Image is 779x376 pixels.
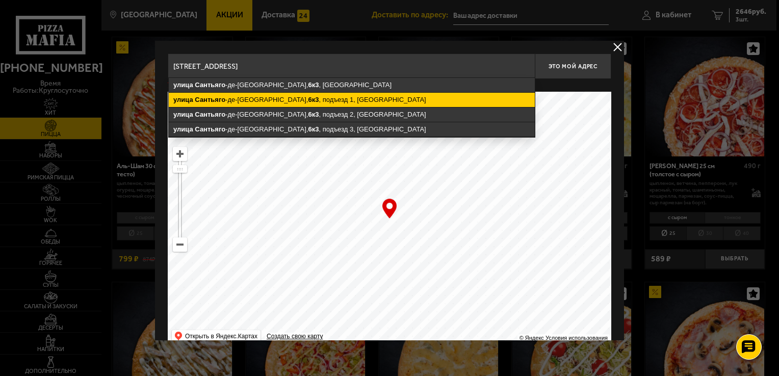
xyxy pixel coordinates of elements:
[172,330,261,342] ymaps: Открыть в Яндекс.Картах
[195,96,225,103] ymaps: Сантьяго
[169,78,535,92] ymaps: -де-[GEOGRAPHIC_DATA], , [GEOGRAPHIC_DATA]
[195,81,225,89] ymaps: Сантьяго
[611,41,624,53] button: delivery type
[168,53,535,79] input: Введите адрес доставки
[169,93,535,107] ymaps: -де-[GEOGRAPHIC_DATA], , подъезд 1, [GEOGRAPHIC_DATA]
[173,125,193,133] ymaps: улица
[546,335,608,341] a: Условия использования
[195,111,225,118] ymaps: Сантьяго
[173,81,193,89] ymaps: улица
[549,63,598,70] span: Это мой адрес
[169,108,535,122] ymaps: -де-[GEOGRAPHIC_DATA], , подъезд 2, [GEOGRAPHIC_DATA]
[168,82,311,90] p: Укажите дом на карте или в поле ввода
[173,96,193,103] ymaps: улица
[520,335,544,341] ymaps: © Яндекс
[535,53,611,79] button: Это мой адрес
[169,122,535,137] ymaps: -де-[GEOGRAPHIC_DATA], , подъезд 3, [GEOGRAPHIC_DATA]
[185,330,257,342] ymaps: Открыть в Яндекс.Картах
[265,333,325,340] a: Создать свою карту
[308,96,319,103] ymaps: 6к3
[308,81,319,89] ymaps: 6к3
[308,125,319,133] ymaps: 6к3
[308,111,319,118] ymaps: 6к3
[173,111,193,118] ymaps: улица
[195,125,225,133] ymaps: Сантьяго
